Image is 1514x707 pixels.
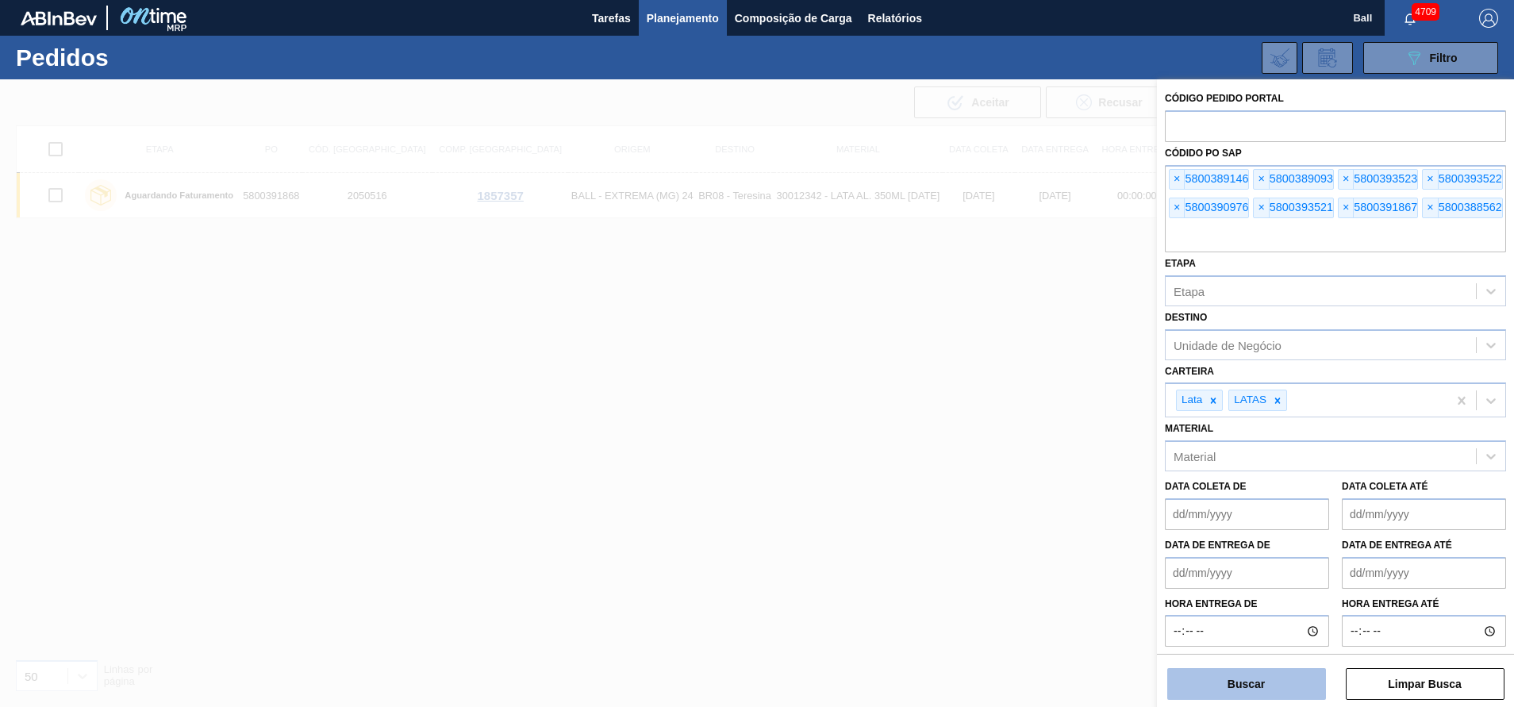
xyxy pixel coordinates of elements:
[1169,198,1249,218] div: 5800390976
[1342,557,1506,589] input: dd/mm/yyyy
[1339,170,1354,189] span: ×
[1165,312,1207,323] label: Destino
[1165,148,1242,159] label: Códido PO SAP
[1169,169,1249,190] div: 5800389146
[1174,338,1282,352] div: Unidade de Negócio
[1412,3,1439,21] span: 4709
[1342,481,1428,492] label: Data coleta até
[647,9,719,28] span: Planejamento
[1174,284,1205,298] div: Etapa
[1423,198,1438,217] span: ×
[1262,42,1297,74] div: Importar Negociações dos Pedidos
[1423,170,1438,189] span: ×
[1165,481,1246,492] label: Data coleta de
[1177,390,1205,410] div: Lata
[1302,42,1353,74] div: Solicitação de Revisão de Pedidos
[1254,198,1269,217] span: ×
[735,9,852,28] span: Composição de Carga
[1253,169,1333,190] div: 5800389093
[1254,170,1269,189] span: ×
[1165,498,1329,530] input: dd/mm/yyyy
[16,48,253,67] h1: Pedidos
[1253,198,1333,218] div: 5800393521
[1479,9,1498,28] img: Logout
[1174,449,1216,463] div: Material
[1229,390,1269,410] div: LATAS
[1165,93,1284,104] label: Código Pedido Portal
[1165,366,1214,377] label: Carteira
[1385,7,1435,29] button: Notificações
[1165,540,1270,551] label: Data de Entrega de
[868,9,922,28] span: Relatórios
[1170,198,1185,217] span: ×
[1342,540,1452,551] label: Data de Entrega até
[1165,593,1329,616] label: Hora entrega de
[21,11,97,25] img: TNhmsLtSVTkK8tSr43FrP2fwEKptu5GPRR3wAAAABJRU5ErkJggg==
[1165,258,1196,269] label: Etapa
[1422,169,1502,190] div: 5800393522
[1338,169,1418,190] div: 5800393523
[1422,198,1502,218] div: 5800388562
[1165,423,1213,434] label: Material
[1339,198,1354,217] span: ×
[1363,42,1498,74] button: Filtro
[1342,593,1506,616] label: Hora entrega até
[1170,170,1185,189] span: ×
[1165,557,1329,589] input: dd/mm/yyyy
[592,9,631,28] span: Tarefas
[1338,198,1418,218] div: 5800391867
[1342,498,1506,530] input: dd/mm/yyyy
[1430,52,1458,64] span: Filtro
